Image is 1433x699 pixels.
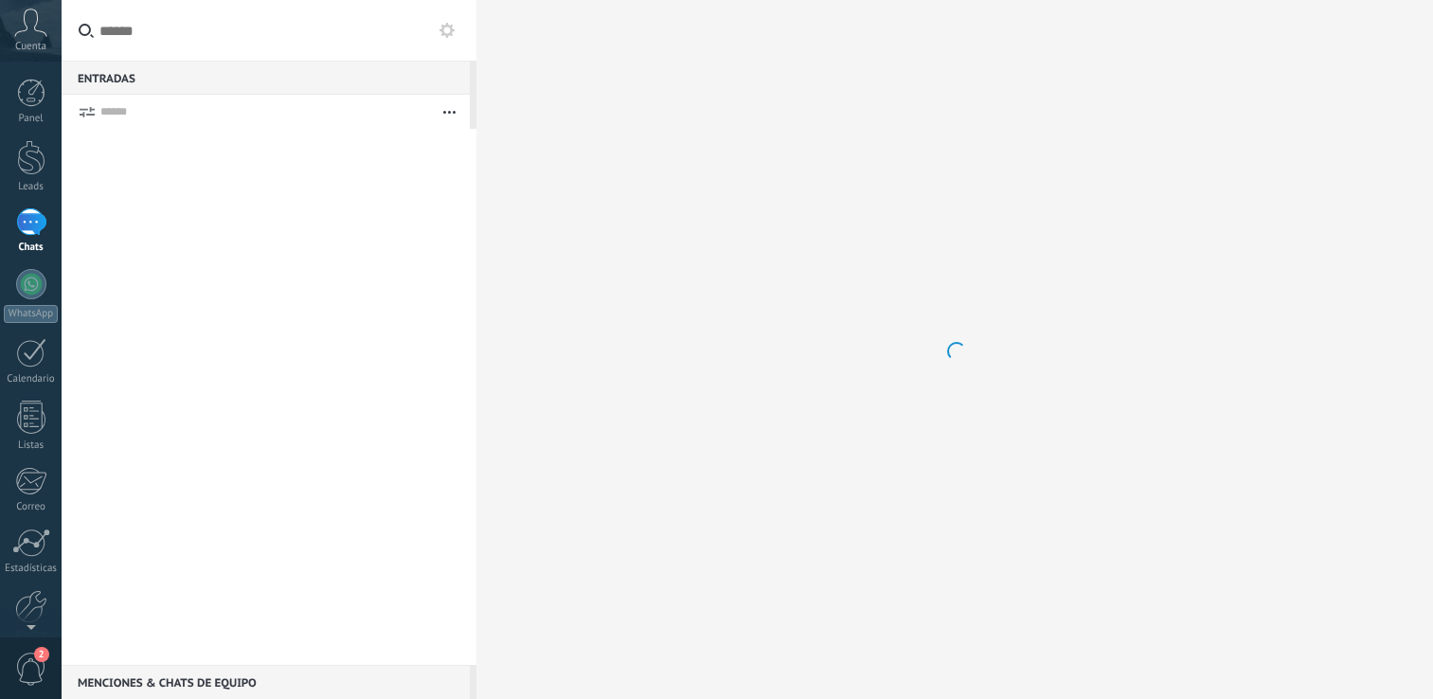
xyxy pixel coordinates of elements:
[429,95,470,129] button: Más
[4,242,59,254] div: Chats
[4,439,59,452] div: Listas
[4,563,59,575] div: Estadísticas
[4,113,59,125] div: Panel
[4,181,59,193] div: Leads
[4,501,59,513] div: Correo
[62,665,470,699] div: Menciones & Chats de equipo
[4,305,58,323] div: WhatsApp
[15,41,46,53] span: Cuenta
[62,61,470,95] div: Entradas
[4,373,59,385] div: Calendario
[34,647,49,662] span: 2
